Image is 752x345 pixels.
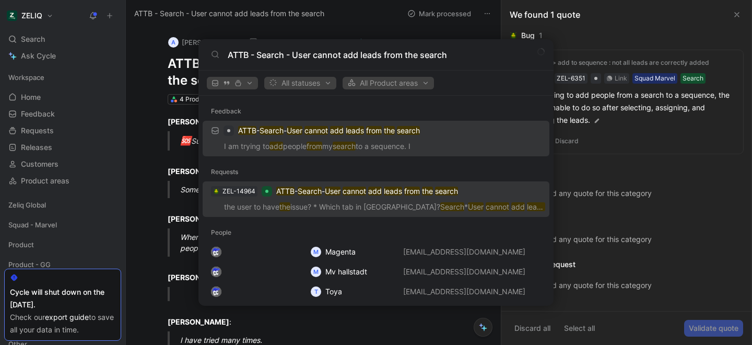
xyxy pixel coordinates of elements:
mark: add [368,187,382,195]
mark: search [333,142,356,151]
img: avatar [211,286,221,297]
mark: the [422,187,433,195]
mark: Search [298,187,322,195]
span: [EMAIL_ADDRESS][DOMAIN_NAME] [403,287,525,296]
button: All Product areas [343,77,434,89]
img: 🪲 [213,188,219,194]
div: M [311,247,321,257]
mark: User [287,126,302,135]
div: Requests [198,163,554,181]
span: [EMAIL_ADDRESS][DOMAIN_NAME] [403,247,525,256]
button: 001948264TToya[EMAIL_ADDRESS][DOMAIN_NAME] [203,302,549,321]
div: ZEL-14964 [222,186,255,197]
mark: cannot [343,187,366,195]
mark: cannot [304,126,328,135]
button: All statuses [264,77,336,89]
mark: from [366,126,382,135]
span: All statuses [269,77,332,89]
span: [EMAIL_ADDRESS][DOMAIN_NAME] [403,267,525,276]
mark: from [307,142,322,151]
mark: the [384,126,395,135]
mark: search [397,126,420,135]
button: avatarMMv hallstadt[EMAIL_ADDRESS][DOMAIN_NAME] [203,262,549,282]
mark: User [325,187,340,195]
mark: add [511,202,525,211]
div: People [198,223,554,242]
p: - - [276,185,458,198]
p: I am trying to people my to a sequence. I [206,140,546,156]
img: avatar [211,247,221,257]
mark: from [404,187,420,195]
a: 🪲ZEL-14964ATTB-Search-User cannot add leads from the searchthe user to havetheissue? * Which tab ... [203,181,549,217]
mark: leads [527,202,545,211]
div: T [311,286,321,297]
img: avatar [211,267,221,277]
mark: Search [440,202,464,211]
span: Mv hallstadt [325,267,367,276]
mark: add [330,126,344,135]
a: ATTB-Search-User cannot add leads from the searchI am trying toaddpeoplefrommysearchto a sequence. I [203,121,549,156]
span: Magenta [325,247,356,256]
input: Type a command or search anything [228,49,541,61]
mark: add [269,142,283,151]
button: avatarTToya[EMAIL_ADDRESS][DOMAIN_NAME] [203,282,549,302]
mark: User [468,202,484,211]
span: Toya [325,287,342,296]
p: the user to have issue? * Which tab in [GEOGRAPHIC_DATA]? * to his workspace or [206,201,546,216]
p: - - [238,124,420,137]
mark: Search [260,126,284,135]
mark: ATTB [238,126,256,135]
mark: search [435,187,458,195]
span: All Product areas [347,77,429,89]
mark: leads [346,126,364,135]
mark: leads [384,187,402,195]
div: Feedback [198,102,554,121]
mark: ATTB [276,187,295,195]
mark: cannot [486,202,509,211]
div: M [311,267,321,277]
mark: the [279,202,290,211]
button: avatarMMagenta[EMAIL_ADDRESS][DOMAIN_NAME] [203,242,549,262]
